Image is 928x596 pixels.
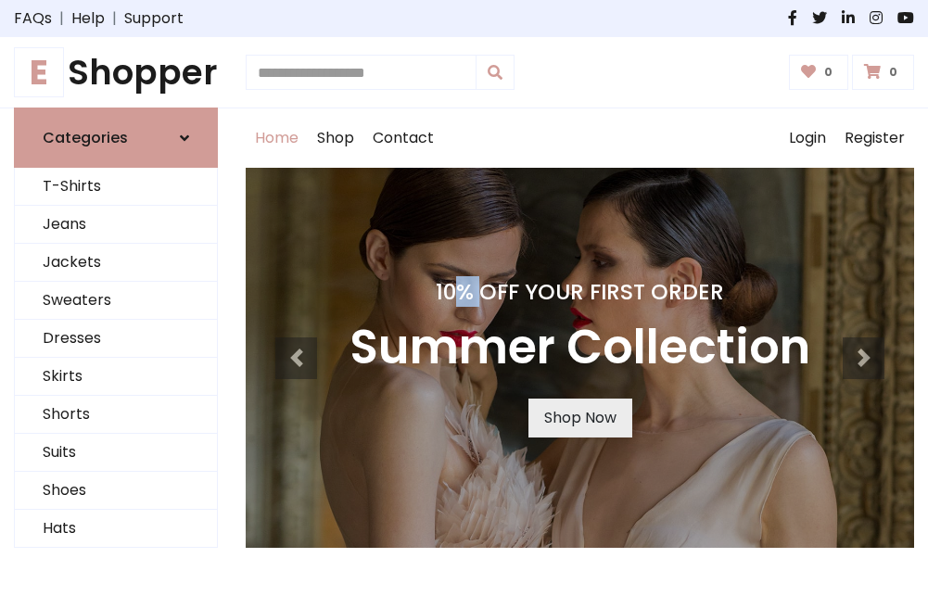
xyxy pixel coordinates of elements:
a: 0 [852,55,914,90]
span: 0 [820,64,837,81]
a: EShopper [14,52,218,93]
a: Skirts [15,358,217,396]
a: Jackets [15,244,217,282]
a: Dresses [15,320,217,358]
span: | [52,7,71,30]
a: Shoes [15,472,217,510]
span: | [105,7,124,30]
a: Shop [308,108,363,168]
a: FAQs [14,7,52,30]
h3: Summer Collection [350,320,810,376]
h4: 10% Off Your First Order [350,279,810,305]
a: Register [835,108,914,168]
a: Home [246,108,308,168]
a: Sweaters [15,282,217,320]
a: Suits [15,434,217,472]
a: Login [780,108,835,168]
a: Shorts [15,396,217,434]
a: Hats [15,510,217,548]
a: T-Shirts [15,168,217,206]
a: Shop Now [528,399,632,437]
a: 0 [789,55,849,90]
a: Jeans [15,206,217,244]
h1: Shopper [14,52,218,93]
h6: Categories [43,129,128,146]
a: Help [71,7,105,30]
span: E [14,47,64,97]
a: Contact [363,108,443,168]
a: Support [124,7,184,30]
span: 0 [884,64,902,81]
a: Categories [14,108,218,168]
